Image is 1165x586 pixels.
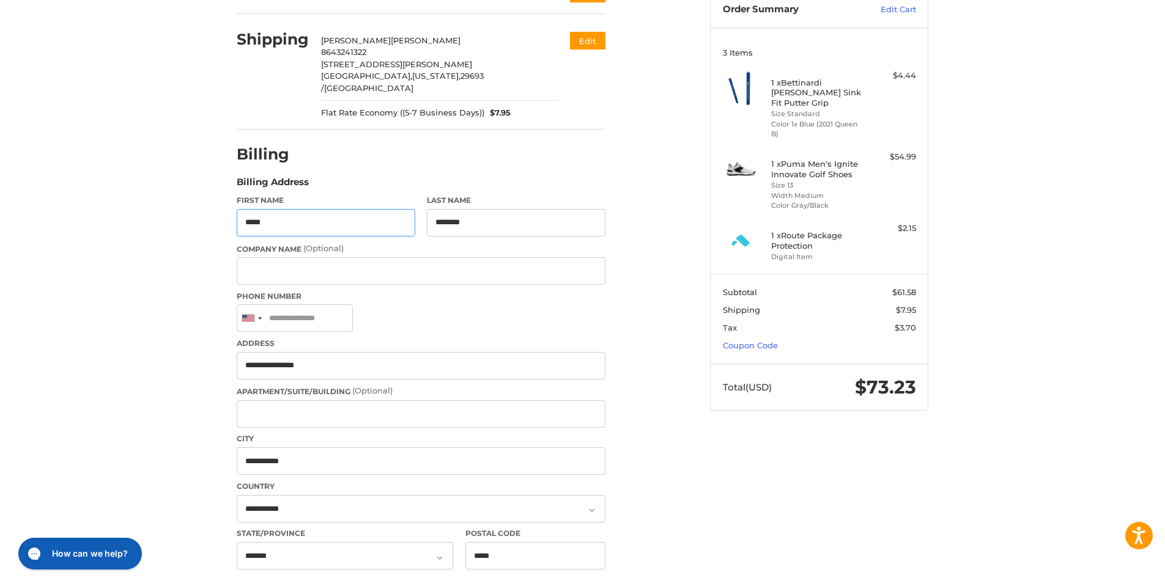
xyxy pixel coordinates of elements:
[324,83,413,93] span: [GEOGRAPHIC_DATA]
[321,71,412,81] span: [GEOGRAPHIC_DATA],
[771,200,865,211] li: Color Gray/Black
[12,533,146,574] iframe: Gorgias live chat messenger
[352,386,393,395] small: (Optional)
[723,4,854,16] h3: Order Summary
[771,159,865,179] h4: 1 x Puma Men's Ignite Innovate Golf Shoes
[868,70,916,82] div: $4.44
[723,323,737,332] span: Tax
[237,433,605,444] label: City
[896,305,916,315] span: $7.95
[484,107,511,119] span: $7.95
[723,340,778,350] a: Coupon Code
[723,48,916,57] h3: 3 Items
[895,323,916,332] span: $3.70
[412,71,460,81] span: [US_STATE],
[771,252,865,262] li: Digital Item
[427,195,605,206] label: Last Name
[321,47,366,57] span: 8643241322
[771,180,865,191] li: Size 13
[391,35,460,45] span: [PERSON_NAME]
[868,151,916,163] div: $54.99
[237,385,605,397] label: Apartment/Suite/Building
[771,109,865,119] li: Size Standard
[570,32,605,49] button: Edit
[237,291,605,302] label: Phone Number
[771,230,865,251] h4: 1 x Route Package Protection
[854,4,916,16] a: Edit Cart
[723,381,772,393] span: Total (USD)
[321,59,472,69] span: [STREET_ADDRESS][PERSON_NAME]
[771,191,865,201] li: Width Medium
[855,376,916,398] span: $73.23
[723,287,757,297] span: Subtotal
[303,243,344,253] small: (Optional)
[237,175,309,195] legend: Billing Address
[237,145,308,164] h2: Billing
[465,528,606,539] label: Postal Code
[321,107,484,119] span: Flat Rate Economy ((5-7 Business Days))
[237,30,309,49] h2: Shipping
[771,78,865,108] h4: 1 x Bettinardi [PERSON_NAME] Sink Fit Putter Grip
[321,35,391,45] span: [PERSON_NAME]
[237,528,453,539] label: State/Province
[237,305,265,331] div: United States: +1
[723,305,760,315] span: Shipping
[868,222,916,235] div: $2.15
[237,338,605,349] label: Address
[771,119,865,139] li: Color 1x Blue (2021 Queen B)
[237,243,605,255] label: Company Name
[237,481,605,492] label: Country
[321,71,484,93] span: 29693 /
[237,195,415,206] label: First Name
[892,287,916,297] span: $61.58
